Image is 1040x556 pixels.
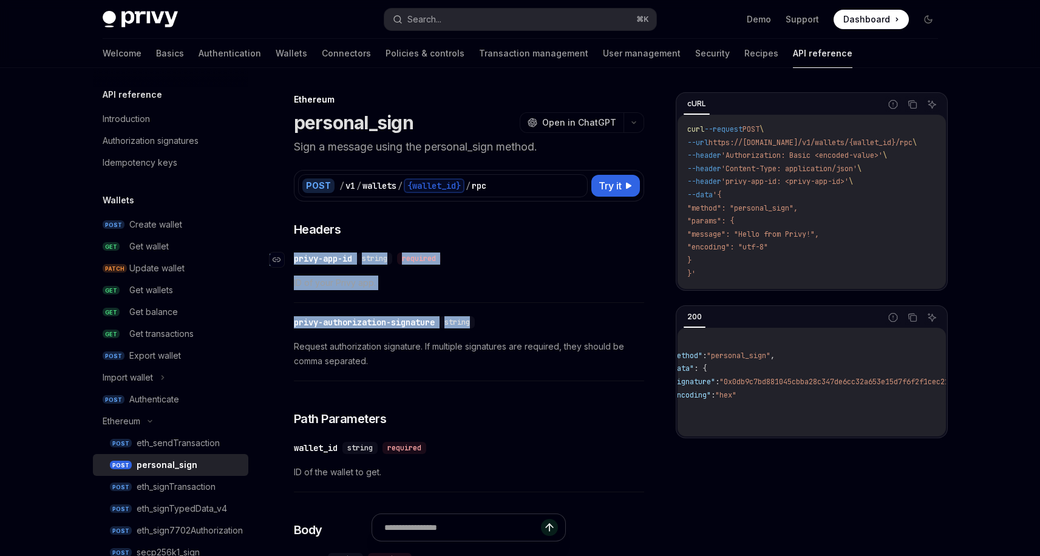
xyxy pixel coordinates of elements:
[270,248,294,272] a: Navigate to header
[294,253,352,265] div: privy-app-id
[103,11,178,28] img: dark logo
[687,177,721,186] span: --header
[386,39,464,68] a: Policies & controls
[93,476,248,498] a: POSTeth_signTransaction
[444,317,470,327] span: string
[93,279,248,301] a: GETGet wallets
[905,97,920,112] button: Copy the contents from the code block
[707,351,770,361] span: "personal_sign"
[721,164,857,174] span: 'Content-Type: application/json'
[103,155,177,170] div: Idempotency keys
[687,229,819,239] span: "message": "Hello from Privy!",
[397,253,441,265] div: required
[93,345,248,367] a: POSTExport wallet
[924,310,940,325] button: Ask AI
[770,351,775,361] span: ,
[93,257,248,279] a: PATCHUpdate wallet
[687,269,696,279] span: }'
[721,177,849,186] span: 'privy-app-id: <privy-app-id>'
[520,112,624,133] button: Open in ChatGPT
[636,15,649,24] span: ⌘ K
[713,190,721,200] span: '{
[398,180,403,192] div: /
[541,519,558,536] button: Send message
[103,330,120,339] span: GET
[103,264,127,273] span: PATCH
[294,316,435,328] div: privy-authorization-signature
[294,465,644,480] span: ID of the wallet to get.
[709,138,913,147] span: https://[DOMAIN_NAME]/v1/wallets/{wallet_id}/rpc
[345,180,355,192] div: v1
[93,301,248,323] a: GETGet balance
[843,13,890,25] span: Dashboard
[103,370,153,385] div: Import wallet
[786,13,819,25] a: Support
[747,13,771,25] a: Demo
[294,276,644,290] span: ID of your Privy app.
[857,164,862,174] span: \
[687,151,721,160] span: --header
[294,442,338,454] div: wallet_id
[129,392,179,407] div: Authenticate
[294,339,644,368] span: Request authorization signature. If multiple signatures are required, they should be comma separa...
[103,308,120,317] span: GET
[93,432,248,454] a: POSTeth_sendTransaction
[294,112,413,134] h1: personal_sign
[760,124,764,134] span: \
[668,390,711,400] span: "encoding"
[110,526,132,535] span: POST
[103,112,150,126] div: Introduction
[472,180,486,192] div: rpc
[382,442,426,454] div: required
[137,501,227,516] div: eth_signTypedData_v4
[684,97,710,111] div: cURL
[103,351,124,361] span: POST
[93,498,248,520] a: POSTeth_signTypedData_v4
[684,310,705,324] div: 200
[919,10,938,29] button: Toggle dark mode
[687,242,768,252] span: "encoding": "utf-8"
[479,39,588,68] a: Transaction management
[339,180,344,192] div: /
[129,327,194,341] div: Get transactions
[103,87,162,102] h5: API reference
[103,242,120,251] span: GET
[687,203,798,213] span: "method": "personal_sign",
[704,124,743,134] span: --request
[137,436,220,450] div: eth_sendTransaction
[744,39,778,68] a: Recipes
[905,310,920,325] button: Copy the contents from the code block
[715,377,719,387] span: :
[687,256,692,265] span: }
[93,236,248,257] a: GETGet wallet
[404,178,464,193] div: {wallet_id}
[668,364,694,373] span: "data"
[93,108,248,130] a: Introduction
[466,180,471,192] div: /
[93,130,248,152] a: Authorization signatures
[849,177,853,186] span: \
[913,138,917,147] span: \
[687,190,713,200] span: --data
[668,377,715,387] span: "signature"
[743,124,760,134] span: POST
[103,39,141,68] a: Welcome
[687,216,734,226] span: "params": {
[276,39,307,68] a: Wallets
[93,323,248,345] a: GETGet transactions
[93,152,248,174] a: Idempotency keys
[129,217,182,232] div: Create wallet
[834,10,909,29] a: Dashboard
[322,39,371,68] a: Connectors
[294,221,341,238] span: Headers
[137,523,243,538] div: eth_sign7702Authorization
[885,310,901,325] button: Report incorrect code
[362,180,396,192] div: wallets
[599,178,622,193] span: Try it
[294,410,387,427] span: Path Parameters
[93,454,248,476] a: POSTpersonal_sign
[356,180,361,192] div: /
[129,283,173,297] div: Get wallets
[199,39,261,68] a: Authentication
[885,97,901,112] button: Report incorrect code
